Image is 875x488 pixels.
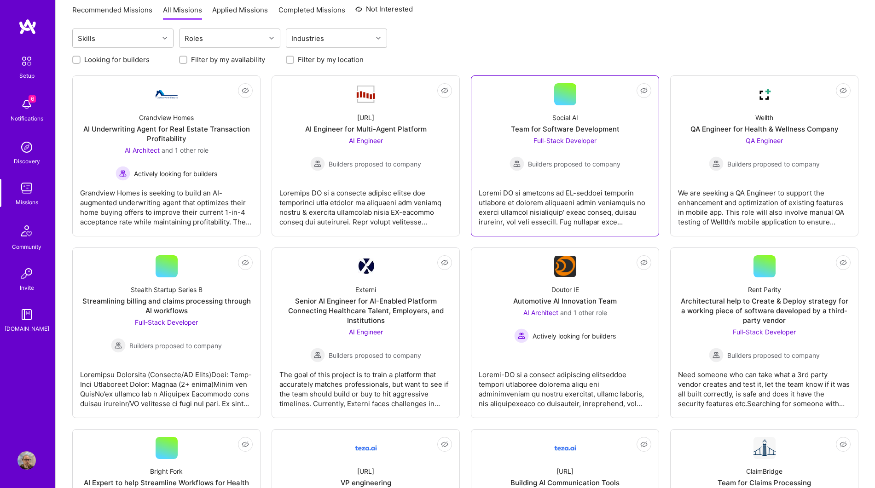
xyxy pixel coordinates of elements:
a: Company LogoDoutor IEAutomotive AI Innovation TeamAI Architect and 1 other roleActively looking f... [479,255,651,410]
div: Stealth Startup Series B [131,285,203,294]
div: We are seeking a QA Engineer to support the enhancement and optimization of existing features in ... [678,181,851,227]
div: Loremi DO si ametcons ad EL-seddoei temporin utlabore et dolorem aliquaeni admin veniamquis no ex... [479,181,651,227]
img: guide book [17,305,36,324]
a: Stealth Startup Series BStreamlining billing and claims processing through AI workflowsFull-Stack... [80,255,253,410]
i: icon EyeClosed [840,441,847,448]
div: Loremips DO si a consecte adipisc elitse doe temporinci utla etdolor ma aliquaeni adm veniamq nos... [279,181,452,227]
i: icon EyeClosed [441,87,448,94]
img: Builders proposed to company [310,156,325,171]
i: icon EyeClosed [441,259,448,266]
div: AI Underwriting Agent for Real Estate Transaction Profitability [80,124,253,144]
div: VP engineering [341,478,391,488]
div: Notifications [11,114,43,123]
i: icon EyeClosed [640,441,648,448]
div: Wellth [755,113,773,122]
i: icon EyeClosed [242,87,249,94]
img: Community [16,220,38,242]
span: Builders proposed to company [329,350,421,360]
i: icon Chevron [269,36,274,40]
img: Builders proposed to company [510,156,524,171]
img: Company Logo [753,437,776,459]
a: Recommended Missions [72,5,152,20]
div: Senior AI Engineer for AI-Enabled Platform Connecting Healthcare Talent, Employers, and Institutions [279,296,452,325]
label: Filter by my location [298,55,364,64]
div: Setup [19,71,35,80]
i: icon EyeClosed [640,87,648,94]
span: AI Architect [125,146,160,154]
span: AI Architect [523,309,558,316]
img: Company Logo [753,83,776,105]
a: Social AITeam for Software DevelopmentFull-Stack Developer Builders proposed to companyBuilders p... [479,83,651,229]
i: icon EyeClosed [441,441,448,448]
label: Filter by my availability [191,55,265,64]
a: Rent ParityArchitectural help to Create & Deploy strategy for a working piece of software develop... [678,255,851,410]
div: [URL] [556,466,574,476]
div: Automotive AI Innovation Team [513,296,617,306]
div: Discovery [14,156,40,166]
div: Loremi-DO si a consect adipiscing elitseddoe tempori utlaboree dolorema aliqu eni adminimveniam q... [479,362,651,408]
img: setup [17,52,36,71]
span: Full-Stack Developer [733,328,796,336]
span: and 1 other role [162,146,209,154]
div: Team for Software Development [511,124,620,134]
img: Builders proposed to company [111,338,126,353]
img: Actively looking for builders [116,166,130,181]
div: The goal of this project is to train a platform that accurately matches professionals, but want t... [279,362,452,408]
div: Team for Claims Processing [718,478,811,488]
img: Company Logo [358,258,374,274]
i: icon EyeClosed [840,87,847,94]
div: AI Engineer for Multi-Agent Platform [305,124,427,134]
span: 6 [29,95,36,103]
img: logo [18,18,37,35]
div: QA Engineer for Health & Wellness Company [690,124,839,134]
span: Builders proposed to company [727,159,820,169]
img: Builders proposed to company [310,348,325,362]
i: icon Chevron [376,36,381,40]
div: ClaimBridge [746,466,782,476]
div: Architectural help to Create & Deploy strategy for a working piece of software developed by a thi... [678,296,851,325]
span: Builders proposed to company [329,159,421,169]
span: Actively looking for builders [533,331,616,341]
div: Externi [355,285,376,294]
img: discovery [17,138,36,156]
label: Looking for builders [84,55,150,64]
div: [URL] [357,466,374,476]
a: Company LogoExterniSenior AI Engineer for AI-Enabled Platform Connecting Healthcare Talent, Emplo... [279,255,452,410]
span: Full-Stack Developer [135,318,198,326]
div: Roles [182,32,205,45]
div: Grandview Homes is seeking to build an AI-augmented underwriting agent that optimizes their home ... [80,181,253,227]
img: Invite [17,264,36,283]
a: Applied Missions [212,5,268,20]
img: Company Logo [355,437,377,459]
div: Loremipsu Dolorsita (Consecte/AD Elits)Doei: Temp-Inci Utlaboreet Dolor: Magnaa (2+ enima)Minim v... [80,362,253,408]
img: teamwork [17,179,36,197]
div: Need someone who can take what a 3rd party vendor creates and test it, let the team know if it wa... [678,362,851,408]
a: User Avatar [15,451,38,470]
span: Full-Stack Developer [533,137,597,144]
div: Invite [20,283,34,293]
img: Company Logo [156,90,178,98]
span: and 1 other role [560,309,607,316]
a: Company LogoWellthQA Engineer for Health & Wellness CompanyQA Engineer Builders proposed to compa... [678,83,851,229]
i: icon Chevron [162,36,167,40]
span: QA Engineer [746,137,783,144]
i: icon EyeClosed [242,259,249,266]
div: Missions [16,197,38,207]
span: AI Engineer [349,328,383,336]
div: Skills [75,32,98,45]
span: Builders proposed to company [528,159,620,169]
img: Builders proposed to company [709,156,724,171]
div: [DOMAIN_NAME] [5,324,49,333]
img: bell [17,95,36,114]
div: Bright Fork [150,466,183,476]
img: Company Logo [554,437,576,459]
div: Industries [289,32,326,45]
div: Social AI [552,113,578,122]
span: Builders proposed to company [129,341,222,350]
div: [URL] [357,113,374,122]
span: Actively looking for builders [134,169,217,178]
img: Company Logo [355,85,377,104]
img: Company Logo [554,256,576,277]
div: Building AI Communication Tools [510,478,620,488]
div: Doutor IE [551,285,579,294]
